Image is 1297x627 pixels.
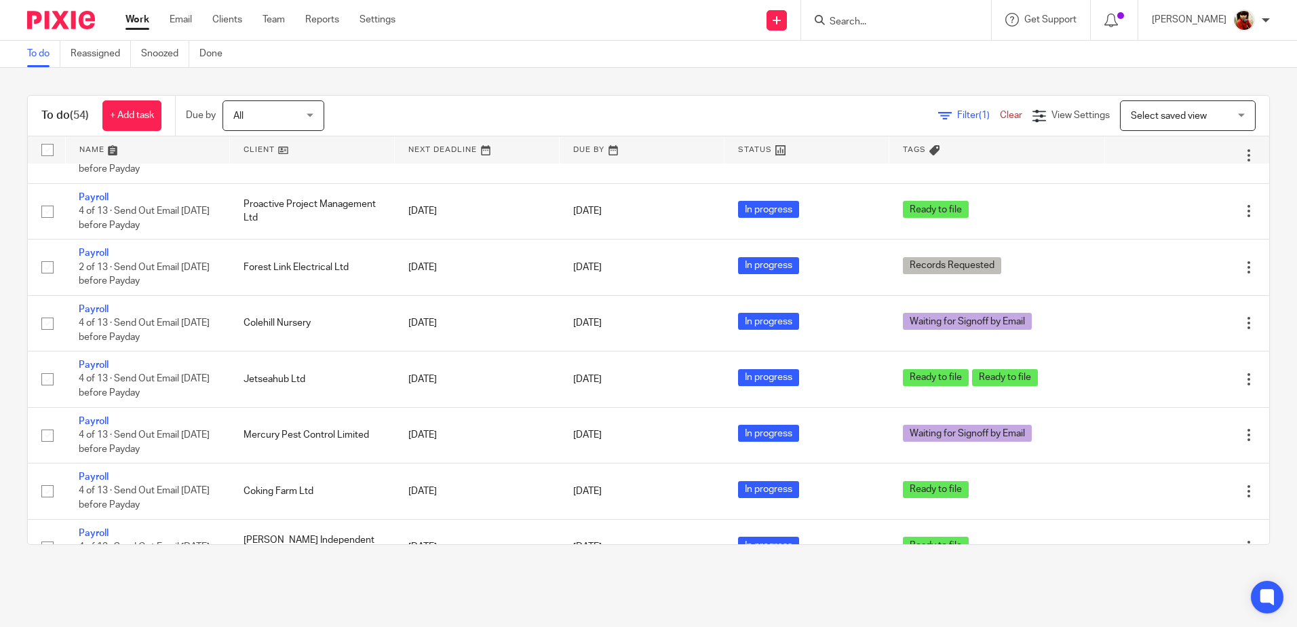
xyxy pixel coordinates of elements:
[573,206,602,216] span: [DATE]
[360,13,395,26] a: Settings
[1131,111,1207,121] span: Select saved view
[1152,13,1226,26] p: [PERSON_NAME]
[903,257,1001,274] span: Records Requested
[27,11,95,29] img: Pixie
[972,369,1038,386] span: Ready to file
[828,16,950,28] input: Search
[79,542,210,566] span: 4 of 13 · Send Out Email [DATE] before Payday
[903,146,926,153] span: Tags
[141,41,189,67] a: Snoozed
[79,487,210,510] span: 4 of 13 · Send Out Email [DATE] before Payday
[1000,111,1022,120] a: Clear
[979,111,990,120] span: (1)
[230,407,395,463] td: Mercury Pest Control Limited
[230,295,395,351] td: Colehill Nursery
[79,360,109,370] a: Payroll
[573,263,602,272] span: [DATE]
[738,313,799,330] span: In progress
[738,425,799,442] span: In progress
[395,463,560,519] td: [DATE]
[79,193,109,202] a: Payroll
[573,318,602,328] span: [DATE]
[79,248,109,258] a: Payroll
[395,519,560,575] td: [DATE]
[573,430,602,440] span: [DATE]
[79,375,210,398] span: 4 of 13 · Send Out Email [DATE] before Payday
[1233,9,1255,31] img: Phil%20Baby%20pictures%20(3).JPG
[230,519,395,575] td: [PERSON_NAME] Independent Funeral Directors Ltd
[738,481,799,498] span: In progress
[27,41,60,67] a: To do
[957,111,1000,120] span: Filter
[738,537,799,554] span: In progress
[738,369,799,386] span: In progress
[79,206,210,230] span: 4 of 13 · Send Out Email [DATE] before Payday
[170,13,192,26] a: Email
[903,481,969,498] span: Ready to file
[79,318,210,342] span: 4 of 13 · Send Out Email [DATE] before Payday
[212,13,242,26] a: Clients
[79,529,109,538] a: Payroll
[738,201,799,218] span: In progress
[573,375,602,384] span: [DATE]
[395,351,560,407] td: [DATE]
[79,472,109,482] a: Payroll
[395,407,560,463] td: [DATE]
[71,41,131,67] a: Reassigned
[186,109,216,122] p: Due by
[41,109,89,123] h1: To do
[903,537,969,554] span: Ready to file
[903,425,1032,442] span: Waiting for Signoff by Email
[903,369,969,386] span: Ready to file
[125,13,149,26] a: Work
[79,417,109,426] a: Payroll
[395,183,560,239] td: [DATE]
[79,305,109,314] a: Payroll
[395,240,560,295] td: [DATE]
[738,257,799,274] span: In progress
[1024,15,1077,24] span: Get Support
[230,351,395,407] td: Jetseahub Ltd
[79,430,210,454] span: 4 of 13 · Send Out Email [DATE] before Payday
[230,240,395,295] td: Forest Link Electrical Ltd
[305,13,339,26] a: Reports
[903,201,969,218] span: Ready to file
[102,100,161,131] a: + Add task
[573,542,602,552] span: [DATE]
[1051,111,1110,120] span: View Settings
[573,487,602,496] span: [DATE]
[79,263,210,286] span: 2 of 13 · Send Out Email [DATE] before Payday
[233,111,244,121] span: All
[199,41,233,67] a: Done
[395,295,560,351] td: [DATE]
[70,110,89,121] span: (54)
[263,13,285,26] a: Team
[903,313,1032,330] span: Waiting for Signoff by Email
[230,463,395,519] td: Coking Farm Ltd
[230,183,395,239] td: Proactive Project Management Ltd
